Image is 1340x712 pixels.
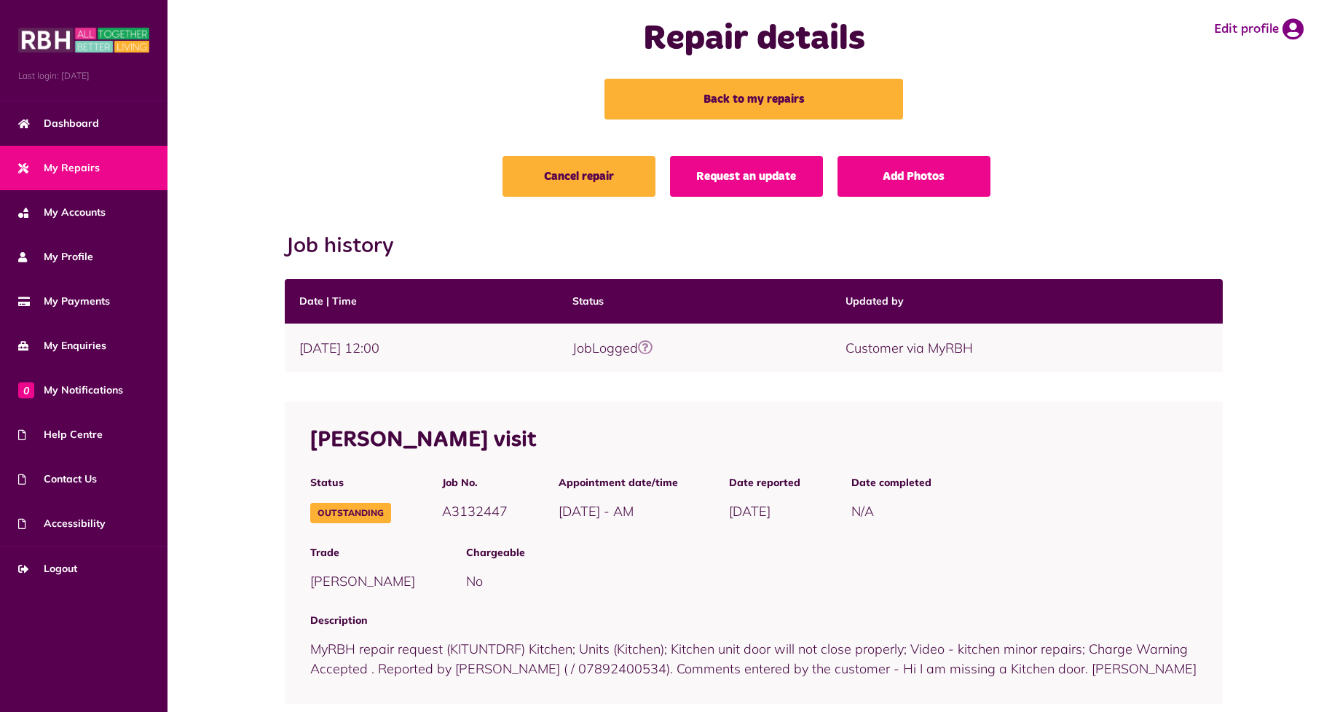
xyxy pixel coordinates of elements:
th: Updated by [831,279,1223,324]
span: Accessibility [18,516,106,531]
a: Cancel repair [502,156,655,197]
span: Last login: [DATE] [18,69,149,82]
span: 0 [18,382,34,398]
span: [DATE] [729,503,770,520]
span: My Payments [18,294,110,309]
span: My Repairs [18,160,100,176]
span: Status [310,475,391,490]
span: My Notifications [18,383,123,398]
span: Appointment date/time [559,475,678,490]
span: Chargeable [466,545,1197,560]
span: [DATE] - AM [559,503,634,520]
span: N/A [851,503,874,520]
span: Help Centre [18,427,103,442]
span: My Enquiries [18,338,106,353]
h2: Job history [285,233,1223,259]
span: [PERSON_NAME] visit [310,429,536,451]
span: A3132447 [442,503,508,520]
span: Description [310,613,1197,628]
a: Back to my repairs [604,79,903,120]
th: Status [558,279,831,324]
th: Date | Time [285,279,558,324]
span: [PERSON_NAME] [310,573,415,590]
td: Customer via MyRBH [831,324,1223,372]
span: My Profile [18,249,93,265]
span: Dashboard [18,116,99,131]
span: Date reported [729,475,800,490]
img: MyRBH [18,26,149,55]
h1: Repair details [476,18,1033,60]
span: No [466,573,483,590]
span: Date completed [851,475,931,490]
span: Contact Us [18,472,97,487]
span: Outstanding [310,503,391,523]
td: [DATE] 12:00 [285,324,558,372]
span: MyRBH repair request (KITUNTDRF) Kitchen; Units (Kitchen); Kitchen unit door will not close prope... [310,641,1197,677]
a: Edit profile [1214,18,1304,40]
a: Request an update [670,156,823,197]
span: Trade [310,545,415,560]
span: Logout [18,561,77,576]
span: Job No. [442,475,508,490]
span: My Accounts [18,205,106,220]
td: JobLogged [558,324,831,372]
a: Add Photos [837,156,990,197]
